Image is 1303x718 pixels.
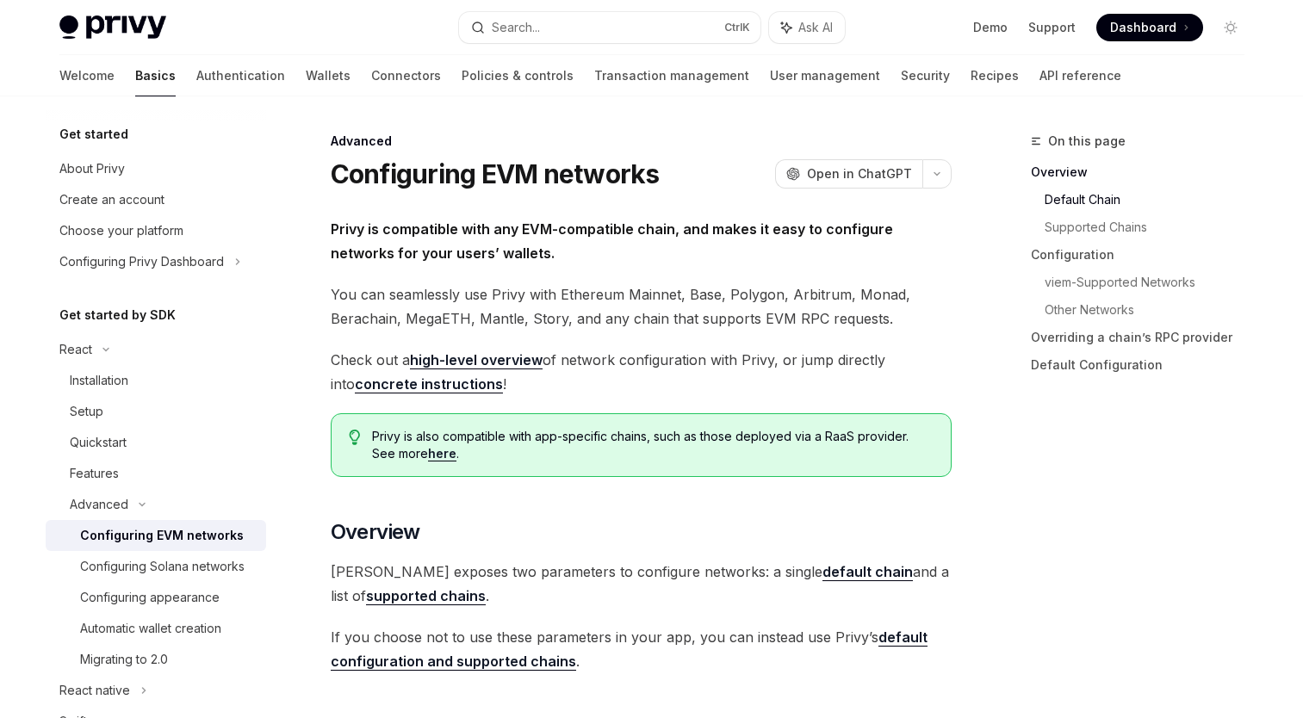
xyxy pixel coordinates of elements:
a: Configuring Solana networks [46,551,266,582]
div: Create an account [59,189,164,210]
a: Transaction management [594,55,749,96]
a: Recipes [971,55,1019,96]
button: Search...CtrlK [459,12,760,43]
svg: Tip [349,430,361,445]
div: Advanced [70,494,128,515]
a: Setup [46,396,266,427]
h5: Get started by SDK [59,305,176,325]
a: Overview [1031,158,1258,186]
a: Basics [135,55,176,96]
a: Choose your platform [46,215,266,246]
a: Configuring appearance [46,582,266,613]
div: Configuring EVM networks [80,525,244,546]
span: [PERSON_NAME] exposes two parameters to configure networks: a single and a list of . [331,560,952,608]
button: Toggle dark mode [1217,14,1244,41]
button: Open in ChatGPT [775,159,922,189]
a: Features [46,458,266,489]
a: Configuration [1031,241,1258,269]
a: Security [901,55,950,96]
span: On this page [1048,131,1126,152]
div: Automatic wallet creation [80,618,221,639]
a: supported chains [366,587,486,605]
span: Ask AI [798,19,833,36]
div: Choose your platform [59,220,183,241]
div: Configuring Privy Dashboard [59,251,224,272]
a: Dashboard [1096,14,1203,41]
a: API reference [1039,55,1121,96]
a: Quickstart [46,427,266,458]
a: Default Configuration [1031,351,1258,379]
a: Wallets [306,55,351,96]
button: Ask AI [769,12,845,43]
span: If you choose not to use these parameters in your app, you can instead use Privy’s . [331,625,952,673]
a: Migrating to 2.0 [46,644,266,675]
span: Dashboard [1110,19,1176,36]
div: Advanced [331,133,952,150]
a: Default Chain [1045,186,1258,214]
div: Quickstart [70,432,127,453]
h5: Get started [59,124,128,145]
a: Create an account [46,184,266,215]
div: Setup [70,401,103,422]
a: Policies & controls [462,55,574,96]
a: high-level overview [410,351,543,369]
strong: supported chains [366,587,486,604]
a: here [428,446,456,461]
a: viem-Supported Networks [1045,269,1258,296]
div: React [59,339,92,360]
a: Overriding a chain’s RPC provider [1031,324,1258,351]
div: Configuring appearance [80,587,220,608]
h1: Configuring EVM networks [331,158,660,189]
a: concrete instructions [355,375,503,393]
a: Installation [46,365,266,396]
a: Connectors [371,55,441,96]
div: Search... [492,17,540,38]
a: Welcome [59,55,115,96]
div: Features [70,463,119,484]
a: Supported Chains [1045,214,1258,241]
a: About Privy [46,153,266,184]
a: Configuring EVM networks [46,520,266,551]
div: About Privy [59,158,125,179]
div: Configuring Solana networks [80,556,245,577]
span: Ctrl K [724,21,750,34]
span: Privy is also compatible with app-specific chains, such as those deployed via a RaaS provider. Se... [372,428,933,462]
div: React native [59,680,130,701]
div: Installation [70,370,128,391]
span: Overview [331,518,420,546]
a: Authentication [196,55,285,96]
a: Automatic wallet creation [46,613,266,644]
span: You can seamlessly use Privy with Ethereum Mainnet, Base, Polygon, Arbitrum, Monad, Berachain, Me... [331,282,952,331]
a: default chain [822,563,913,581]
div: Migrating to 2.0 [80,649,168,670]
img: light logo [59,15,166,40]
span: Open in ChatGPT [807,165,912,183]
strong: Privy is compatible with any EVM-compatible chain, and makes it easy to configure networks for yo... [331,220,893,262]
a: Support [1028,19,1076,36]
span: Check out a of network configuration with Privy, or jump directly into ! [331,348,952,396]
a: Other Networks [1045,296,1258,324]
a: User management [770,55,880,96]
a: Demo [973,19,1008,36]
